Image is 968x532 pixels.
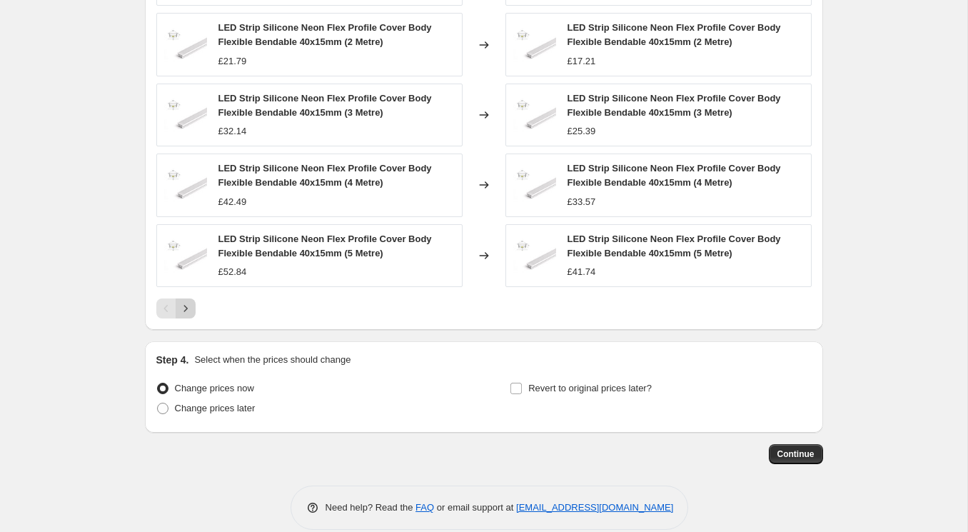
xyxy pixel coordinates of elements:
img: led-strip-silicone-neon-flex-profile-cover-body-flexible-bendable-40x15mm-612003_80x.jpg [513,94,556,136]
span: LED Strip Silicone Neon Flex Profile Cover Body Flexible Bendable 40x15mm (2 Metre) [218,22,432,47]
span: Change prices later [175,403,256,413]
span: Continue [777,448,815,460]
img: led-strip-silicone-neon-flex-profile-cover-body-flexible-bendable-40x15mm-612003_80x.jpg [513,164,556,206]
div: £52.84 [218,265,247,279]
button: Next [176,298,196,318]
span: LED Strip Silicone Neon Flex Profile Cover Body Flexible Bendable 40x15mm (3 Metre) [218,93,432,118]
span: LED Strip Silicone Neon Flex Profile Cover Body Flexible Bendable 40x15mm (3 Metre) [568,93,781,118]
div: £33.57 [568,195,596,209]
span: Need help? Read the [326,502,416,513]
span: LED Strip Silicone Neon Flex Profile Cover Body Flexible Bendable 40x15mm (5 Metre) [218,234,432,259]
div: £42.49 [218,195,247,209]
div: £32.14 [218,124,247,139]
img: led-strip-silicone-neon-flex-profile-cover-body-flexible-bendable-40x15mm-612003_80x.jpg [513,234,556,277]
p: Select when the prices should change [194,353,351,367]
div: £17.21 [568,54,596,69]
nav: Pagination [156,298,196,318]
span: LED Strip Silicone Neon Flex Profile Cover Body Flexible Bendable 40x15mm (5 Metre) [568,234,781,259]
img: led-strip-silicone-neon-flex-profile-cover-body-flexible-bendable-40x15mm-612003_80x.jpg [513,24,556,66]
img: led-strip-silicone-neon-flex-profile-cover-body-flexible-bendable-40x15mm-612003_80x.jpg [164,24,207,66]
a: FAQ [415,502,434,513]
img: led-strip-silicone-neon-flex-profile-cover-body-flexible-bendable-40x15mm-612003_80x.jpg [164,94,207,136]
button: Continue [769,444,823,464]
span: or email support at [434,502,516,513]
div: £21.79 [218,54,247,69]
span: LED Strip Silicone Neon Flex Profile Cover Body Flexible Bendable 40x15mm (2 Metre) [568,22,781,47]
span: LED Strip Silicone Neon Flex Profile Cover Body Flexible Bendable 40x15mm (4 Metre) [568,163,781,188]
span: Change prices now [175,383,254,393]
div: £25.39 [568,124,596,139]
span: LED Strip Silicone Neon Flex Profile Cover Body Flexible Bendable 40x15mm (4 Metre) [218,163,432,188]
div: £41.74 [568,265,596,279]
a: [EMAIL_ADDRESS][DOMAIN_NAME] [516,502,673,513]
img: led-strip-silicone-neon-flex-profile-cover-body-flexible-bendable-40x15mm-612003_80x.jpg [164,164,207,206]
h2: Step 4. [156,353,189,367]
span: Revert to original prices later? [528,383,652,393]
img: led-strip-silicone-neon-flex-profile-cover-body-flexible-bendable-40x15mm-612003_80x.jpg [164,234,207,277]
